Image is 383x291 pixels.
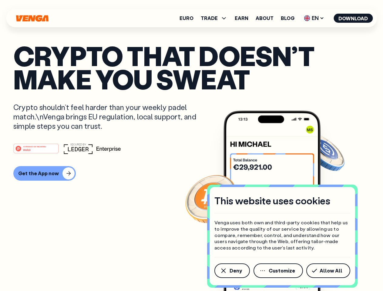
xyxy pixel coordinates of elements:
span: EN [302,13,326,23]
span: TRADE [201,16,218,21]
span: TRADE [201,15,227,22]
button: Download [334,14,373,23]
a: #1 PRODUCT OF THE MONTHWeb3 [13,147,59,155]
tspan: Web3 [23,148,31,151]
button: Get the App now [13,166,76,181]
span: Deny [230,268,242,273]
a: Earn [235,16,248,21]
div: Get the App now [18,170,59,176]
a: Get the App now [13,166,370,181]
a: Blog [281,16,294,21]
span: Customize [269,268,295,273]
img: USDC coin [302,130,346,174]
p: Venga uses both own and third-party cookies that help us to improve the quality of our service by... [214,219,350,251]
p: Crypto shouldn’t feel harder than your weekly padel match.\nVenga brings EU regulation, local sup... [13,102,205,131]
span: Allow All [320,268,342,273]
button: Allow All [306,263,350,278]
button: Customize [254,263,303,278]
tspan: #1 PRODUCT OF THE MONTH [23,145,46,147]
img: Bitcoin [184,171,239,226]
img: flag-uk [304,15,310,21]
a: Euro [180,16,193,21]
svg: Home [15,15,49,22]
h4: This website uses cookies [214,194,330,207]
a: About [256,16,274,21]
button: Deny [214,263,250,278]
p: Crypto that doesn’t make you sweat [13,44,370,90]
